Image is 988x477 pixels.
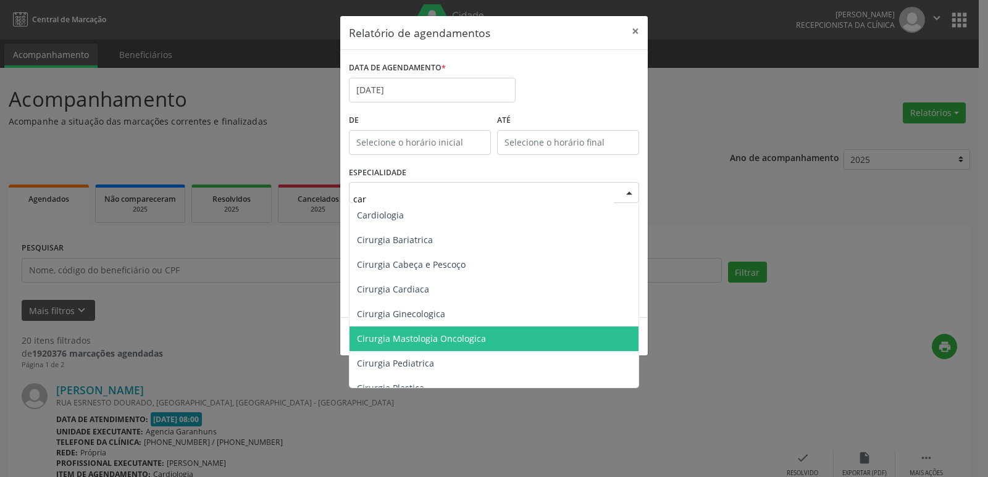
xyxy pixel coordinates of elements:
input: Selecione o horário inicial [349,130,491,155]
button: Close [623,16,648,46]
input: Seleciona uma especialidade [353,186,614,211]
h5: Relatório de agendamentos [349,25,490,41]
input: Selecione uma data ou intervalo [349,78,516,102]
span: Cirurgia Mastologia Oncologica [357,333,486,344]
span: Cardiologia [357,209,404,221]
span: Cirurgia Ginecologica [357,308,445,320]
label: ATÉ [497,111,639,130]
span: Cirurgia Plastica [357,382,424,394]
label: ESPECIALIDADE [349,164,406,183]
span: Cirurgia Bariatrica [357,234,433,246]
span: Cirurgia Cardiaca [357,283,429,295]
label: De [349,111,491,130]
input: Selecione o horário final [497,130,639,155]
span: Cirurgia Pediatrica [357,357,434,369]
label: DATA DE AGENDAMENTO [349,59,446,78]
span: Cirurgia Cabeça e Pescoço [357,259,466,270]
